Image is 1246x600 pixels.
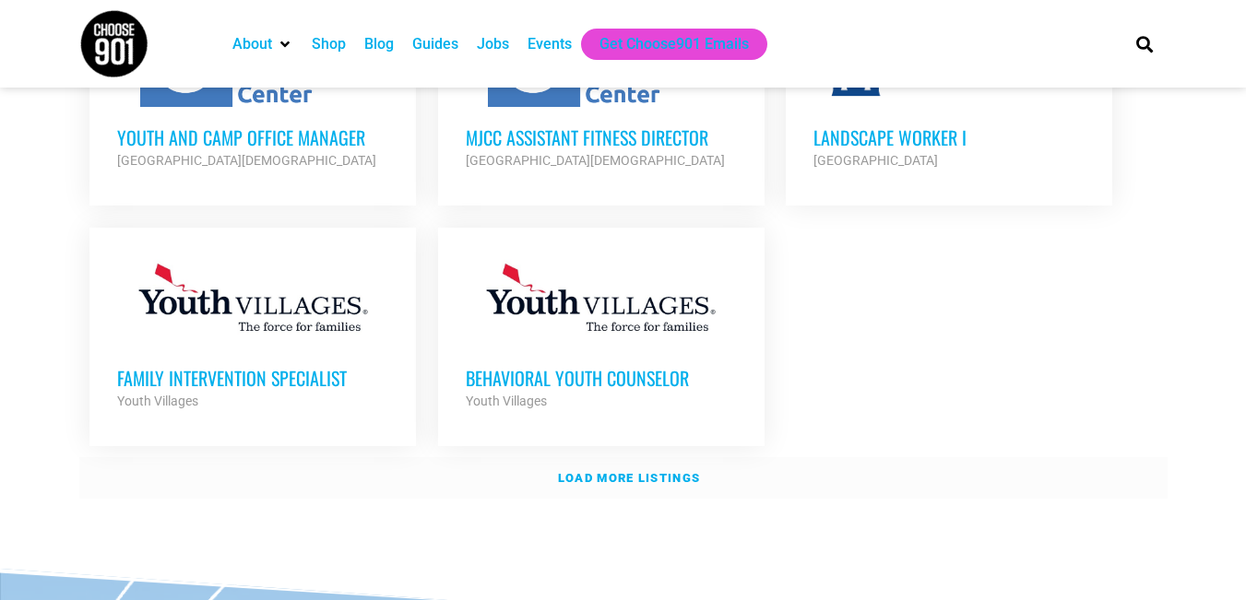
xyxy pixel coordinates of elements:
strong: [GEOGRAPHIC_DATA] [813,153,938,168]
a: Behavioral Youth Counselor Youth Villages [438,228,765,440]
a: Guides [412,33,458,55]
div: Search [1129,29,1159,59]
a: Blog [364,33,394,55]
a: Load more listings [79,457,1168,500]
a: Jobs [477,33,509,55]
div: About [223,29,303,60]
a: Shop [312,33,346,55]
a: Get Choose901 Emails [599,33,749,55]
h3: Youth and Camp Office Manager [117,125,388,149]
strong: Youth Villages [117,394,198,408]
strong: [GEOGRAPHIC_DATA][DEMOGRAPHIC_DATA] [466,153,725,168]
a: Family Intervention Specialist Youth Villages [89,228,416,440]
h3: Family Intervention Specialist [117,366,388,390]
strong: [GEOGRAPHIC_DATA][DEMOGRAPHIC_DATA] [117,153,376,168]
strong: Load more listings [558,471,700,485]
nav: Main nav [223,29,1105,60]
a: Events [528,33,572,55]
h3: Landscape Worker I [813,125,1085,149]
h3: MJCC Assistant Fitness Director [466,125,737,149]
strong: Youth Villages [466,394,547,408]
h3: Behavioral Youth Counselor [466,366,737,390]
a: About [232,33,272,55]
